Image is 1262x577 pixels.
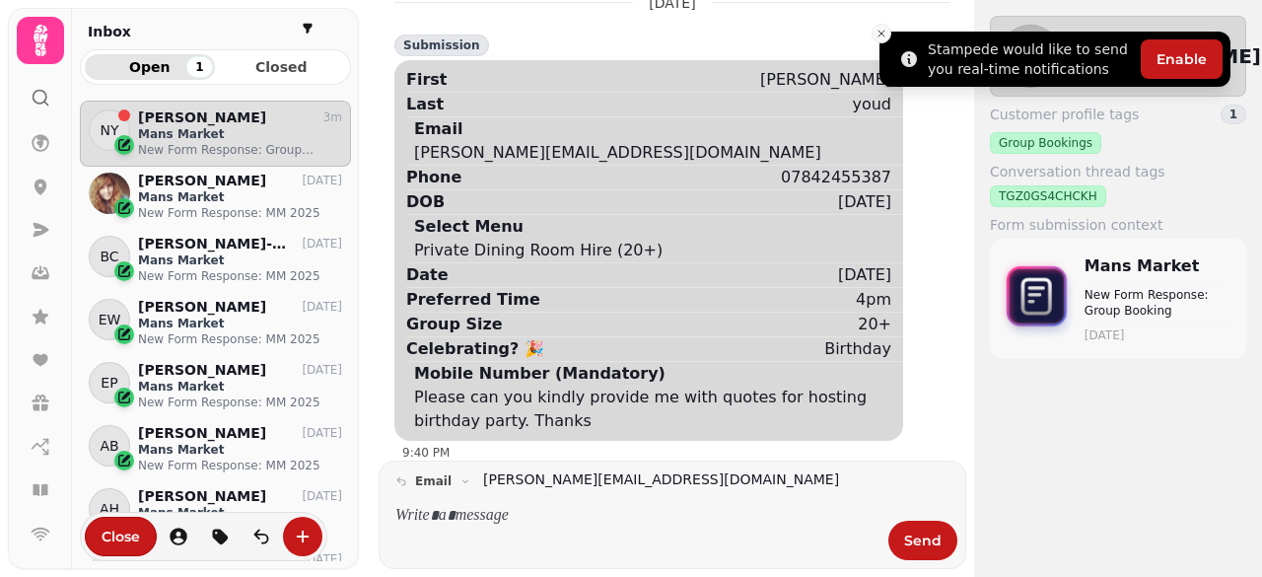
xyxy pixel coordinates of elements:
[414,239,663,262] div: Private Dining Room Hire (20+)
[138,362,266,379] p: [PERSON_NAME]
[138,189,342,205] p: Mans Market
[402,445,903,461] div: 9:40 PM
[138,379,342,395] p: Mans Market
[323,109,342,125] p: 3m
[302,299,342,315] p: [DATE]
[872,24,891,43] button: Close toast
[138,126,342,142] p: Mans Market
[838,190,891,214] div: [DATE]
[138,173,266,189] p: [PERSON_NAME]
[138,316,342,331] p: Mans Market
[1085,254,1230,278] p: Mans Market
[138,425,266,442] p: [PERSON_NAME]
[1221,105,1246,124] div: 1
[1085,287,1230,319] p: New Form Response: Group Booking
[138,442,342,458] p: Mans Market
[406,68,447,92] div: First
[138,299,266,316] p: [PERSON_NAME]
[302,425,342,441] p: [DATE]
[80,101,351,561] div: grid
[217,54,347,80] button: Closed
[100,247,118,266] span: BC
[85,517,157,556] button: Close
[101,60,199,74] span: Open
[138,252,342,268] p: Mans Market
[296,17,319,40] button: filter
[186,56,212,78] div: 1
[200,517,240,556] button: tag-thread
[89,173,130,214] img: Jessica Petch
[406,166,461,189] div: Phone
[138,109,266,126] p: [PERSON_NAME]
[856,288,891,312] div: 4pm
[138,458,342,473] p: New Form Response: MM 2025
[406,337,544,361] div: Celebrating? 🎉
[138,142,342,158] p: New Form Response: Group Booking
[414,362,666,386] div: Mobile Number (Mandatory)
[88,22,131,41] h2: Inbox
[998,257,1077,340] img: form-icon
[1085,327,1230,343] time: [DATE]
[781,166,891,189] div: 07842455387
[85,54,215,80] button: Open1
[138,505,342,521] p: Mans Market
[138,331,342,347] p: New Form Response: MM 2025
[302,236,342,252] p: [DATE]
[414,117,462,141] div: Email
[100,499,119,519] span: AH
[406,288,540,312] div: Preferred Time
[138,205,342,221] p: New Form Response: MM 2025
[406,93,444,116] div: Last
[483,469,839,490] a: [PERSON_NAME][EMAIL_ADDRESS][DOMAIN_NAME]
[102,530,140,543] span: Close
[406,190,445,214] div: DOB
[414,386,891,433] div: Please can you kindly provide me with quotes for hosting birthday party. Thanks
[928,39,1133,79] div: Stampede would like to send you real-time notifications
[302,488,342,504] p: [DATE]
[406,263,449,287] div: Date
[100,436,118,456] span: AB
[101,373,117,393] span: EP
[990,185,1106,207] div: TGZ0GS4CHCKH
[394,35,489,56] div: Submission
[852,93,891,116] div: youd
[858,313,891,336] div: 20+
[414,215,524,239] div: Select Menu
[838,263,891,287] div: [DATE]
[1141,39,1223,79] button: Enable
[302,173,342,188] p: [DATE]
[387,469,479,493] button: email
[990,162,1246,181] label: Conversation thread tags
[233,60,331,74] span: Closed
[414,141,821,165] div: [PERSON_NAME][EMAIL_ADDRESS][DOMAIN_NAME]
[100,120,118,140] span: NY
[283,517,322,556] button: create-convo
[138,488,266,505] p: [PERSON_NAME]
[138,268,342,284] p: New Form Response: MM 2025
[990,105,1139,124] span: Customer profile tags
[990,132,1101,154] div: Group Bookings
[99,310,121,329] span: EW
[406,313,503,336] div: Group Size
[824,337,891,361] div: Birthday
[904,534,942,547] span: Send
[760,68,891,92] div: [PERSON_NAME]
[888,521,957,560] button: Send
[990,215,1246,235] label: Form submission context
[138,236,291,252] p: [PERSON_NAME]-Hockey
[138,395,342,410] p: New Form Response: MM 2025
[302,362,342,378] p: [DATE]
[242,517,281,556] button: is-read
